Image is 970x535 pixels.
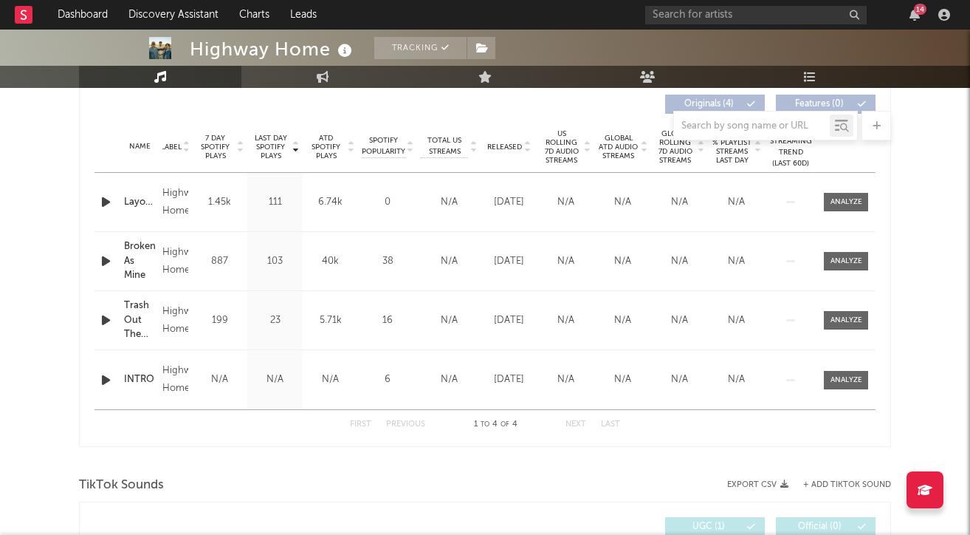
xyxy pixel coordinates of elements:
[251,372,299,387] div: N/A
[251,195,299,210] div: 111
[421,372,477,387] div: N/A
[776,95,876,114] button: Features(0)
[124,195,155,210] a: Layover
[484,372,534,387] div: [DATE]
[196,254,244,269] div: 887
[306,254,354,269] div: 40k
[481,421,489,428] span: to
[565,420,586,429] button: Next
[306,372,354,387] div: N/A
[712,129,752,165] span: Estimated % Playlist Streams Last Day
[350,420,371,429] button: First
[421,254,477,269] div: N/A
[541,129,582,165] span: US Rolling 7D Audio Streams
[362,195,413,210] div: 0
[196,195,244,210] div: 1.45k
[655,372,704,387] div: N/A
[655,129,695,165] span: Global Rolling 7D Audio Streams
[598,134,639,160] span: Global ATD Audio Streams
[161,143,182,151] span: Label
[914,4,926,15] div: 14
[306,313,354,328] div: 5.71k
[484,195,534,210] div: [DATE]
[768,125,813,169] div: Global Streaming Trend (Last 60D)
[655,195,704,210] div: N/A
[601,420,620,429] button: Last
[386,420,425,429] button: Previous
[124,141,155,152] div: Name
[162,362,188,398] div: Highway Home
[251,134,290,160] span: Last Day Spotify Plays
[645,6,867,24] input: Search for artists
[598,372,647,387] div: N/A
[306,134,345,160] span: ATD Spotify Plays
[484,254,534,269] div: [DATE]
[712,254,761,269] div: N/A
[541,195,591,210] div: N/A
[487,143,522,151] span: Released
[788,481,891,489] button: + Add TikTok Sound
[362,313,413,328] div: 16
[190,37,356,61] div: Highway Home
[598,254,647,269] div: N/A
[909,9,920,21] button: 14
[196,134,235,160] span: 7 Day Spotify Plays
[196,313,244,328] div: 199
[712,313,761,328] div: N/A
[421,313,477,328] div: N/A
[362,254,413,269] div: 38
[655,313,704,328] div: N/A
[196,372,244,387] div: N/A
[541,254,591,269] div: N/A
[541,313,591,328] div: N/A
[124,299,155,342] a: Trash Out The Trailer
[712,372,761,387] div: N/A
[455,416,536,434] div: 1 4 4
[501,421,509,428] span: of
[785,100,853,109] span: Features ( 0 )
[727,480,788,489] button: Export CSV
[712,195,761,210] div: N/A
[421,195,477,210] div: N/A
[306,195,354,210] div: 6.74k
[598,195,647,210] div: N/A
[674,120,830,132] input: Search by song name or URL
[421,135,468,157] span: Total US Streams
[162,303,188,338] div: Highway Home
[541,372,591,387] div: N/A
[79,477,164,494] span: TikTok Sounds
[124,239,155,283] a: Broken As Mine
[655,254,704,269] div: N/A
[665,95,765,114] button: Originals(4)
[162,185,188,220] div: Highway Home
[598,313,647,328] div: N/A
[675,100,743,109] span: Originals ( 4 )
[484,313,534,328] div: [DATE]
[251,254,299,269] div: 103
[362,372,413,387] div: 6
[162,244,188,279] div: Highway Home
[785,522,853,531] span: Official ( 0 )
[675,522,743,531] span: UGC ( 1 )
[124,372,155,387] a: INTRO
[362,135,405,157] span: Spotify Popularity
[374,37,467,59] button: Tracking
[803,481,891,489] button: + Add TikTok Sound
[251,313,299,328] div: 23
